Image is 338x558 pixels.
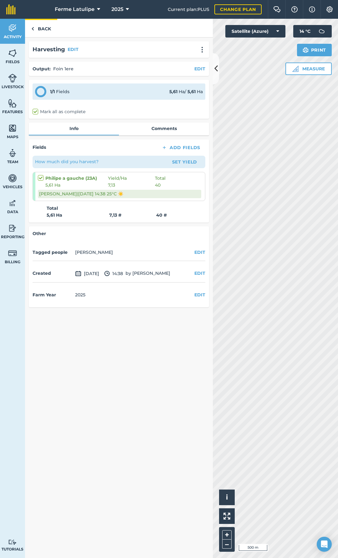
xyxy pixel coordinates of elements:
img: svg+xml;base64,PD94bWwgdmVyc2lvbj0iMS4wIiBlbmNvZGluZz0idXRmLTgiPz4KPCEtLSBHZW5lcmF0b3I6IEFkb2JlIE... [8,148,17,158]
h4: Output : [33,65,51,72]
strong: 5,61 [169,89,177,94]
span: Total [155,175,166,182]
button: EDIT [194,249,205,256]
h4: Created [33,270,73,277]
p: Foin 1ere [53,65,74,72]
img: svg+xml;base64,PD94bWwgdmVyc2lvbj0iMS4wIiBlbmNvZGluZz0idXRmLTgiPz4KPCEtLSBHZW5lcmF0b3I6IEFkb2JlIE... [8,73,17,83]
button: Satellite (Azure) [225,25,285,38]
img: svg+xml;base64,PHN2ZyB4bWxucz0iaHR0cDovL3d3dy53My5vcmcvMjAwMC9zdmciIHdpZHRoPSI5IiBoZWlnaHQ9IjI0Ii... [31,25,34,33]
img: svg+xml;base64,PHN2ZyB4bWxucz0iaHR0cDovL3d3dy53My5vcmcvMjAwMC9zdmciIHdpZHRoPSIxOSIgaGVpZ2h0PSIyNC... [303,46,309,54]
a: Change plan [214,4,262,14]
span: 2025 [111,6,123,13]
span: 5,61 Ha [45,182,108,189]
strong: 1 / 1 [50,89,55,94]
strong: 5,61 [187,89,196,94]
span: Yield / Ha [108,175,155,182]
div: Open Intercom Messenger [317,537,332,552]
img: svg+xml;base64,PD94bWwgdmVyc2lvbj0iMS4wIiBlbmNvZGluZz0idXRmLTgiPz4KPCEtLSBHZW5lcmF0b3I6IEFkb2JlIE... [8,224,17,233]
button: + [222,530,232,540]
a: Back [25,19,57,37]
button: 14 °C [293,25,332,38]
span: 7,13 [108,182,155,189]
img: Ruler icon [292,66,299,72]
button: EDIT [194,65,205,72]
img: svg+xml;base64,PD94bWwgdmVyc2lvbj0iMS4wIiBlbmNvZGluZz0idXRmLTgiPz4KPCEtLSBHZW5lcmF0b3I6IEFkb2JlIE... [8,199,17,208]
strong: 5,61 Ha [47,212,109,219]
img: svg+xml;base64,PHN2ZyB4bWxucz0iaHR0cDovL3d3dy53My5vcmcvMjAwMC9zdmciIHdpZHRoPSIxNyIgaGVpZ2h0PSIxNy... [309,6,315,13]
h4: Fields [33,144,46,151]
img: A question mark icon [291,6,298,13]
img: Two speech bubbles overlapping with the left bubble in the forefront [273,6,281,13]
img: Four arrows, one pointing top left, one top right, one bottom right and the last bottom left [223,513,230,520]
span: 40 [155,182,161,189]
button: i [219,490,235,505]
span: 14 ° C [300,25,310,38]
img: svg+xml;base64,PHN2ZyB4bWxucz0iaHR0cDovL3d3dy53My5vcmcvMjAwMC9zdmciIHdpZHRoPSI1NiIgaGVpZ2h0PSI2MC... [8,123,17,133]
button: EDIT [194,291,205,298]
span: 14:38 [104,270,123,277]
h4: Other [33,230,205,237]
img: svg+xml;base64,PD94bWwgdmVyc2lvbj0iMS4wIiBlbmNvZGluZz0idXRmLTgiPz4KPCEtLSBHZW5lcmF0b3I6IEFkb2JlIE... [8,23,17,33]
p: How much did you harvest? [35,158,99,165]
img: svg+xml;base64,PD94bWwgdmVyc2lvbj0iMS4wIiBlbmNvZGluZz0idXRmLTgiPz4KPCEtLSBHZW5lcmF0b3I6IEFkb2JlIE... [8,249,17,258]
img: svg+xml;base64,PD94bWwgdmVyc2lvbj0iMS4wIiBlbmNvZGluZz0idXRmLTgiPz4KPCEtLSBHZW5lcmF0b3I6IEFkb2JlIE... [104,270,110,277]
button: Add Fields [156,143,205,152]
div: 2025 [75,291,85,298]
strong: 7,13 # [109,212,156,219]
button: – [222,540,232,549]
span: Ferme Latulipe [55,6,95,13]
img: fieldmargin Logo [6,4,16,14]
button: EDIT [194,270,205,277]
strong: Total [47,205,58,212]
h4: Farm Year [33,291,73,298]
span: i [226,493,228,501]
strong: 40 # [156,212,167,218]
div: Fields [50,88,69,95]
div: [PERSON_NAME] | [DATE] 14:38 25 ° C ☀️ [38,190,201,198]
img: svg+xml;base64,PHN2ZyB4bWxucz0iaHR0cDovL3d3dy53My5vcmcvMjAwMC9zdmciIHdpZHRoPSI1NiIgaGVpZ2h0PSI2MC... [8,98,17,108]
button: Print [297,44,332,56]
button: Set Yield [166,157,203,167]
img: A cog icon [326,6,333,13]
button: EDIT [68,46,79,53]
strong: Philipe a gauche (23A) [45,175,108,182]
img: svg+xml;base64,PHN2ZyB4bWxucz0iaHR0cDovL3d3dy53My5vcmcvMjAwMC9zdmciIHdpZHRoPSIyMCIgaGVpZ2h0PSIyNC... [198,47,206,53]
img: svg+xml;base64,PD94bWwgdmVyc2lvbj0iMS4wIiBlbmNvZGluZz0idXRmLTgiPz4KPCEtLSBHZW5lcmF0b3I6IEFkb2JlIE... [75,270,81,277]
div: by [PERSON_NAME] [33,265,205,283]
img: svg+xml;base64,PD94bWwgdmVyc2lvbj0iMS4wIiBlbmNvZGluZz0idXRmLTgiPz4KPCEtLSBHZW5lcmF0b3I6IEFkb2JlIE... [315,25,328,38]
h2: Harvesting [33,45,65,54]
a: Info [29,123,119,134]
img: svg+xml;base64,PD94bWwgdmVyc2lvbj0iMS4wIiBlbmNvZGluZz0idXRmLTgiPz4KPCEtLSBHZW5lcmF0b3I6IEFkb2JlIE... [8,173,17,183]
img: svg+xml;base64,PD94bWwgdmVyc2lvbj0iMS4wIiBlbmNvZGluZz0idXRmLTgiPz4KPCEtLSBHZW5lcmF0b3I6IEFkb2JlIE... [8,539,17,545]
h4: Tagged people [33,249,73,256]
span: Current plan : PLUS [168,6,209,13]
li: [PERSON_NAME] [75,249,113,256]
button: Measure [285,63,332,75]
img: svg+xml;base64,PHN2ZyB4bWxucz0iaHR0cDovL3d3dy53My5vcmcvMjAwMC9zdmciIHdpZHRoPSI1NiIgaGVpZ2h0PSI2MC... [8,48,17,58]
a: Comments [119,123,209,134]
div: Ha / Ha [169,88,203,95]
span: [DATE] [75,270,99,277]
label: Mark all as complete [33,108,85,115]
